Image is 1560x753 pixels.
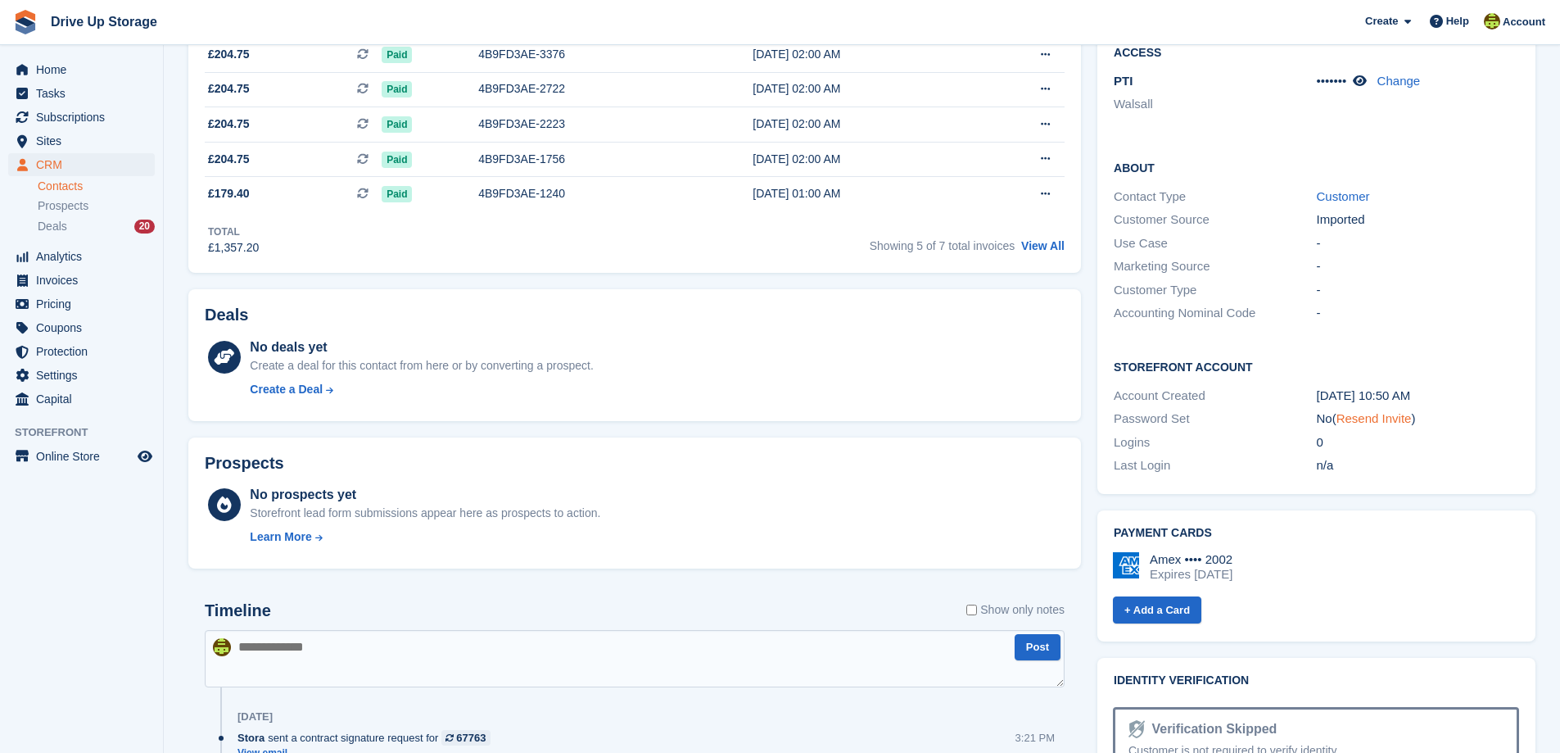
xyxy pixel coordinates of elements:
span: PTI [1114,74,1133,88]
div: 67763 [456,730,486,746]
div: Account Created [1114,387,1316,406]
span: Showing 5 of 7 total invoices [870,239,1015,252]
a: Contacts [38,179,155,194]
div: 0 [1317,433,1519,452]
div: - [1317,257,1519,276]
span: Protection [36,340,134,363]
span: Tasks [36,82,134,105]
div: Last Login [1114,456,1316,475]
div: 4B9FD3AE-3376 [478,46,699,63]
input: Show only notes [966,601,977,619]
span: Online Store [36,445,134,468]
div: [DATE] 02:00 AM [753,80,977,98]
a: menu [8,153,155,176]
div: [DATE] 10:50 AM [1317,387,1519,406]
div: Imported [1317,211,1519,229]
span: Settings [36,364,134,387]
span: £204.75 [208,46,250,63]
div: Learn More [250,528,311,546]
a: Customer [1317,189,1370,203]
span: Storefront [15,424,163,441]
a: menu [8,82,155,105]
a: menu [8,340,155,363]
div: [DATE] 02:00 AM [753,46,977,63]
a: menu [8,293,155,315]
span: Paid [382,186,412,202]
span: Paid [382,152,412,168]
span: Invoices [36,269,134,292]
div: Customer Type [1114,281,1316,300]
div: 4B9FD3AE-1240 [478,185,699,202]
span: ( ) [1332,411,1416,425]
img: Identity Verification Ready [1128,720,1145,738]
span: £179.40 [208,185,250,202]
a: menu [8,58,155,81]
div: [DATE] [237,710,273,724]
img: Amex Logo [1113,552,1139,578]
span: Subscriptions [36,106,134,129]
div: Create a Deal [250,381,323,398]
h2: Payment cards [1114,527,1519,540]
img: stora-icon-8386f47178a22dfd0bd8f6a31ec36ba5ce8667c1dd55bd0f319d3a0aa187defe.svg [13,10,38,34]
span: Capital [36,388,134,411]
label: Show only notes [966,601,1065,619]
div: No prospects yet [250,485,600,505]
div: Marketing Source [1114,257,1316,276]
span: £204.75 [208,80,250,98]
a: menu [8,445,155,468]
span: Sites [36,129,134,152]
span: Coupons [36,316,134,339]
h2: Identity verification [1114,674,1519,687]
div: £1,357.20 [208,239,259,256]
a: menu [8,316,155,339]
div: [DATE] 02:00 AM [753,151,977,168]
div: - [1317,281,1519,300]
span: Home [36,58,134,81]
div: - [1317,304,1519,323]
a: Learn More [250,528,600,546]
div: 4B9FD3AE-2223 [478,116,699,133]
h2: Prospects [205,454,284,473]
h2: Storefront Account [1114,358,1519,374]
a: menu [8,245,155,268]
li: Walsall [1114,95,1316,114]
div: Storefront lead form submissions appear here as prospects to action. [250,505,600,522]
a: Deals 20 [38,218,155,235]
span: Paid [382,81,412,98]
div: Use Case [1114,234,1316,253]
div: Amex •••• 2002 [1150,552,1232,567]
img: Lindsay Dawes [1484,13,1500,29]
div: 4B9FD3AE-1756 [478,151,699,168]
a: Create a Deal [250,381,593,398]
span: Paid [382,116,412,133]
a: menu [8,388,155,411]
div: sent a contract signature request for [237,730,499,746]
div: 3:21 PM [1015,730,1055,746]
div: Verification Skipped [1145,719,1277,739]
a: Drive Up Storage [44,8,164,35]
span: ••••••• [1317,74,1347,88]
span: Help [1446,13,1469,29]
span: £204.75 [208,116,250,133]
h2: Access [1114,43,1519,60]
a: + Add a Card [1113,597,1201,624]
span: Deals [38,219,67,234]
div: [DATE] 01:00 AM [753,185,977,202]
span: Analytics [36,245,134,268]
h2: Deals [205,306,248,324]
span: CRM [36,153,134,176]
span: £204.75 [208,151,250,168]
a: Preview store [135,447,155,466]
a: 67763 [441,730,490,746]
span: Stora [237,730,265,746]
button: Post [1015,634,1060,661]
span: Create [1365,13,1398,29]
div: Password Set [1114,410,1316,429]
div: - [1317,234,1519,253]
div: Customer Source [1114,211,1316,229]
h2: About [1114,159,1519,175]
a: Prospects [38,197,155,215]
div: Total [208,225,259,239]
a: menu [8,106,155,129]
span: Prospects [38,198,88,214]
